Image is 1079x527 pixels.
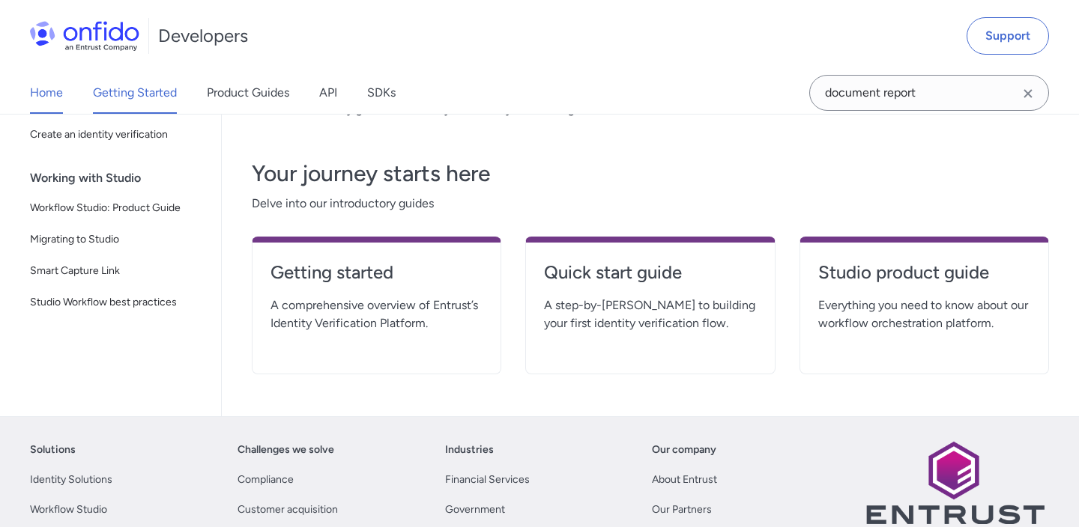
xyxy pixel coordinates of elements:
span: Smart Capture Link [30,262,203,280]
a: Create an identity verification [24,120,209,150]
a: Studio Workflow best practices [24,287,209,317]
a: Customer acquisition [238,501,338,519]
h1: Developers [158,24,248,48]
svg: Clear search field button [1019,85,1037,103]
h4: Studio product guide [818,261,1030,284]
a: Product Guides [207,72,289,114]
a: Financial Services [445,471,530,489]
span: Migrating to Studio [30,231,203,249]
a: Studio product guide [818,261,1030,296]
h4: Getting started [270,261,483,284]
a: Home [30,72,63,114]
span: Workflow Studio: Product Guide [30,199,203,217]
a: Industries [445,441,494,459]
a: Identity Solutions [30,471,112,489]
a: Getting Started [93,72,177,114]
img: Onfido Logo [30,21,139,51]
a: Our Partners [652,501,712,519]
div: Working with Studio [30,163,215,193]
span: Studio Workflow best practices [30,293,203,311]
span: A comprehensive overview of Entrust’s Identity Verification Platform. [270,296,483,332]
a: Challenges we solve [238,441,334,459]
input: Onfido search input field [809,75,1049,111]
a: Workflow Studio: Product Guide [24,193,209,223]
a: SDKs [367,72,396,114]
img: Entrust logo [865,441,1045,524]
a: Smart Capture Link [24,256,209,286]
span: A step-by-[PERSON_NAME] to building your first identity verification flow. [544,296,756,332]
h3: Your journey starts here [252,159,1049,189]
a: Solutions [30,441,76,459]
a: About Entrust [652,471,717,489]
a: Migrating to Studio [24,225,209,255]
span: Delve into our introductory guides [252,195,1049,213]
a: Workflow Studio [30,501,107,519]
a: Government [445,501,505,519]
a: API [319,72,337,114]
span: Everything you need to know about our workflow orchestration platform. [818,296,1030,332]
a: Support [967,17,1049,55]
a: Getting started [270,261,483,296]
a: Our company [652,441,716,459]
a: Compliance [238,471,294,489]
a: Quick start guide [544,261,756,296]
span: Create an identity verification [30,126,203,144]
h4: Quick start guide [544,261,756,284]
